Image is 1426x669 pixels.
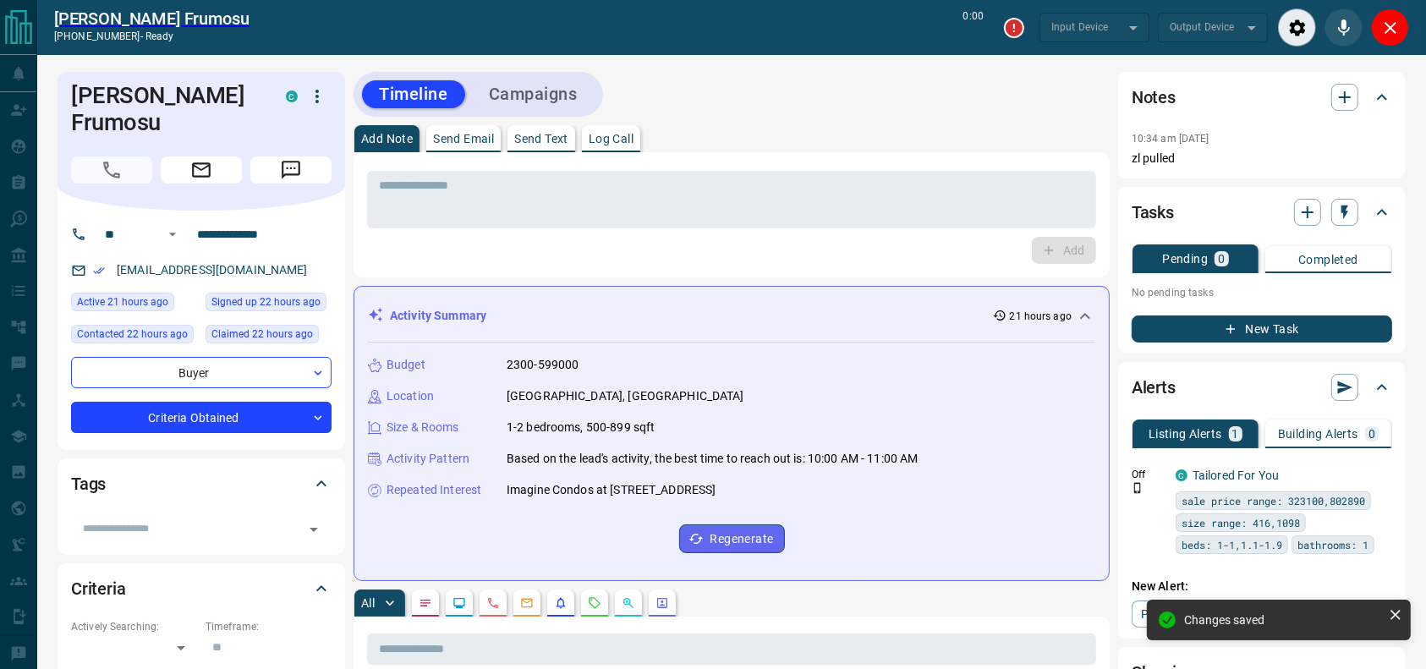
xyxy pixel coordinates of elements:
[211,326,313,343] span: Claimed 22 hours ago
[1132,84,1176,111] h2: Notes
[520,596,534,610] svg: Emails
[622,596,635,610] svg: Opportunities
[387,481,481,499] p: Repeated Interest
[387,356,425,374] p: Budget
[472,80,595,108] button: Campaigns
[1218,253,1225,265] p: 0
[1132,578,1392,595] p: New Alert:
[362,80,465,108] button: Timeline
[419,596,432,610] svg: Notes
[71,568,332,609] div: Criteria
[1182,536,1282,553] span: beds: 1-1,1.1-1.9
[1132,150,1392,167] p: zl pulled
[655,596,669,610] svg: Agent Actions
[1325,8,1363,47] div: Mute
[77,326,188,343] span: Contacted 22 hours ago
[250,156,332,184] span: Message
[71,402,332,433] div: Criteria Obtained
[1010,309,1072,324] p: 21 hours ago
[1193,469,1279,482] a: Tailored For You
[588,596,601,610] svg: Requests
[54,29,250,44] p: [PHONE_NUMBER] -
[1132,467,1165,482] p: Off
[1132,600,1219,628] a: Property
[507,419,655,436] p: 1-2 bedrooms, 500-899 sqft
[1132,77,1392,118] div: Notes
[361,133,413,145] p: Add Note
[286,90,298,102] div: condos.ca
[1182,514,1300,531] span: size range: 416,1098
[1162,253,1208,265] p: Pending
[1278,8,1316,47] div: Audio Settings
[161,156,242,184] span: Email
[507,481,716,499] p: Imagine Condos at [STREET_ADDRESS]
[71,463,332,504] div: Tags
[1184,613,1382,627] div: Changes saved
[77,293,168,310] span: Active 21 hours ago
[211,293,321,310] span: Signed up 22 hours ago
[1132,133,1209,145] p: 10:34 am [DATE]
[71,470,106,497] h2: Tags
[1298,254,1358,266] p: Completed
[1232,428,1239,440] p: 1
[71,82,261,136] h1: [PERSON_NAME] Frumosu
[1278,428,1358,440] p: Building Alerts
[71,357,332,388] div: Buyer
[71,575,126,602] h2: Criteria
[117,263,308,277] a: [EMAIL_ADDRESS][DOMAIN_NAME]
[514,133,568,145] p: Send Text
[963,8,984,47] p: 0:00
[1132,315,1392,343] button: New Task
[206,293,332,316] div: Tue Aug 12 2025
[1132,482,1144,494] svg: Push Notification Only
[387,387,434,405] p: Location
[507,387,744,405] p: [GEOGRAPHIC_DATA], [GEOGRAPHIC_DATA]
[1176,469,1187,481] div: condos.ca
[302,518,326,541] button: Open
[387,419,459,436] p: Size & Rooms
[1132,280,1392,305] p: No pending tasks
[486,596,500,610] svg: Calls
[589,133,633,145] p: Log Call
[206,619,332,634] p: Timeframe:
[361,597,375,609] p: All
[1297,536,1368,553] span: bathrooms: 1
[206,325,332,348] div: Tue Aug 12 2025
[387,450,469,468] p: Activity Pattern
[1132,374,1176,401] h2: Alerts
[390,307,486,325] p: Activity Summary
[1182,492,1365,509] span: sale price range: 323100,802890
[452,596,466,610] svg: Lead Browsing Activity
[1368,428,1375,440] p: 0
[1371,8,1409,47] div: Close
[554,596,568,610] svg: Listing Alerts
[368,300,1095,332] div: Activity Summary21 hours ago
[1132,199,1174,226] h2: Tasks
[1132,192,1392,233] div: Tasks
[71,619,197,634] p: Actively Searching:
[71,156,152,184] span: Call
[507,356,579,374] p: 2300-599000
[93,265,105,277] svg: Email Verified
[71,293,197,316] div: Tue Aug 12 2025
[433,133,494,145] p: Send Email
[679,524,785,553] button: Regenerate
[54,8,250,29] a: [PERSON_NAME] Frumosu
[71,325,197,348] div: Tue Aug 12 2025
[1132,367,1392,408] div: Alerts
[162,224,183,244] button: Open
[507,450,919,468] p: Based on the lead's activity, the best time to reach out is: 10:00 AM - 11:00 AM
[145,30,174,42] span: ready
[1149,428,1222,440] p: Listing Alerts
